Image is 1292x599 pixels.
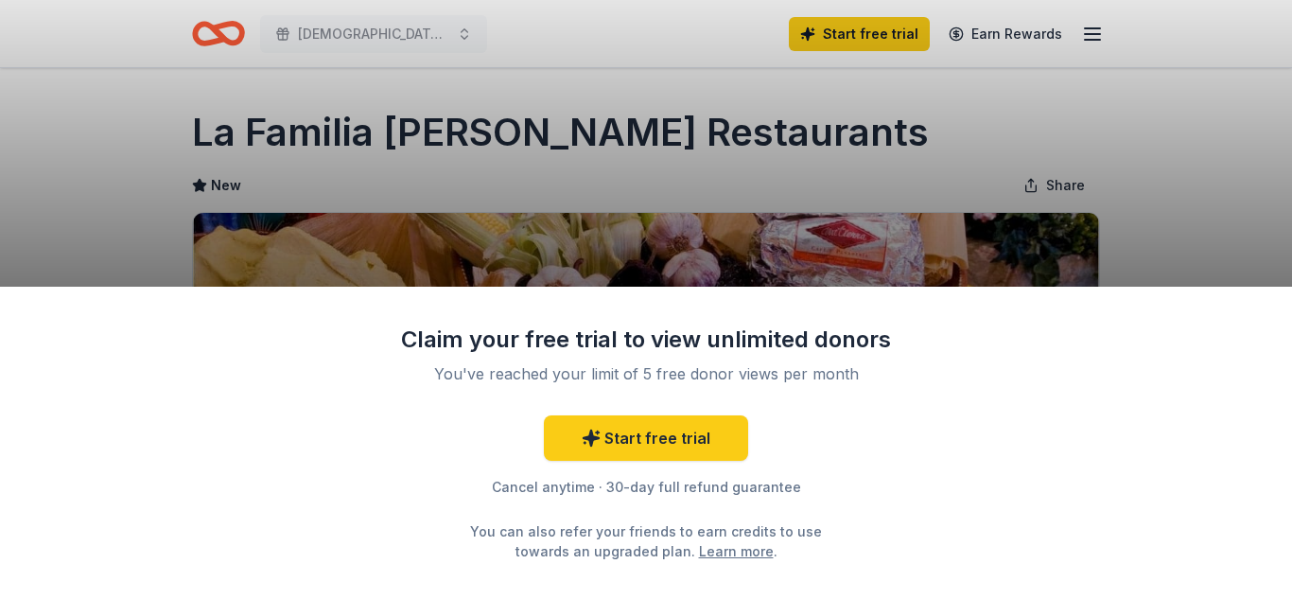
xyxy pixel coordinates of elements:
[453,521,839,561] div: You can also refer your friends to earn credits to use towards an upgraded plan. .
[400,325,892,355] div: Claim your free trial to view unlimited donors
[544,415,748,461] a: Start free trial
[423,362,869,385] div: You've reached your limit of 5 free donor views per month
[400,476,892,499] div: Cancel anytime · 30-day full refund guarantee
[699,541,774,561] a: Learn more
